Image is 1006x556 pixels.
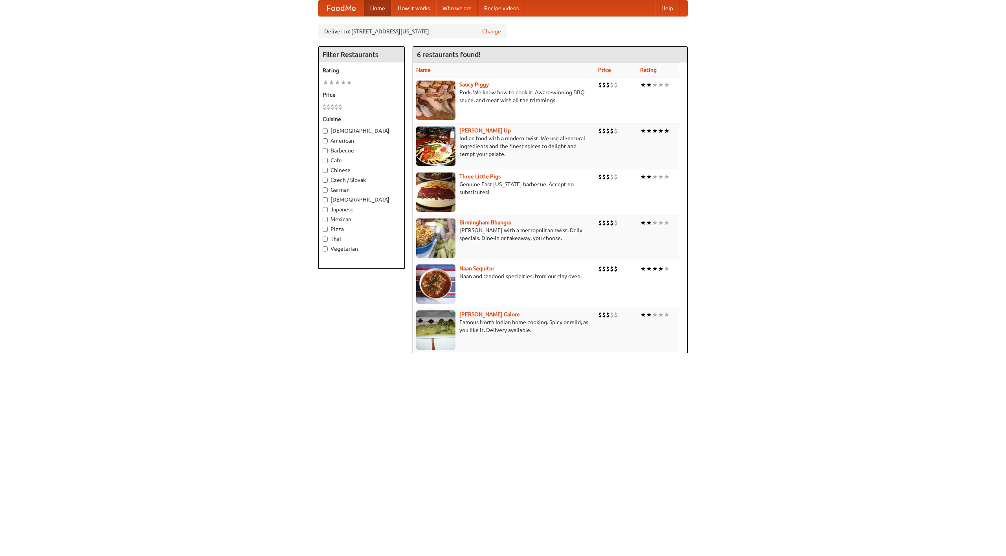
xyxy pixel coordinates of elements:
[658,81,664,89] li: ★
[323,206,400,213] label: Japanese
[416,134,592,158] p: Indian food with a modern twist. We use all-natural ingredients and the finest spices to delight ...
[459,127,511,134] a: [PERSON_NAME] Up
[602,172,606,181] li: $
[646,264,652,273] li: ★
[323,128,328,134] input: [DEMOGRAPHIC_DATA]
[323,115,400,123] h5: Cuisine
[658,264,664,273] li: ★
[614,127,618,135] li: $
[323,197,328,202] input: [DEMOGRAPHIC_DATA]
[655,0,679,16] a: Help
[323,147,400,154] label: Barbecue
[323,207,328,212] input: Japanese
[323,91,400,99] h5: Price
[323,127,400,135] label: [DEMOGRAPHIC_DATA]
[602,127,606,135] li: $
[416,310,455,350] img: currygalore.jpg
[640,218,646,227] li: ★
[598,81,602,89] li: $
[610,218,614,227] li: $
[416,272,592,280] p: Naan and tandoori specialties, from our clay oven.
[346,78,352,87] li: ★
[652,127,658,135] li: ★
[610,264,614,273] li: $
[606,172,610,181] li: $
[416,172,455,212] img: littlepigs.jpg
[658,310,664,319] li: ★
[459,219,511,226] a: Birmingham Bhangra
[610,172,614,181] li: $
[416,127,455,166] img: curryup.jpg
[459,311,520,317] b: [PERSON_NAME] Galore
[323,103,327,111] li: $
[482,28,501,35] a: Change
[323,78,329,87] li: ★
[416,218,455,258] img: bhangra.jpg
[459,81,489,88] a: Saucy Piggy
[646,310,652,319] li: ★
[340,78,346,87] li: ★
[602,81,606,89] li: $
[323,168,328,173] input: Chinese
[416,67,431,73] a: Name
[459,265,494,272] a: Naan Sequitur
[323,246,328,251] input: Vegetarian
[416,180,592,196] p: Genuine East [US_STATE] barbecue. Accept no substitutes!
[606,127,610,135] li: $
[646,81,652,89] li: ★
[658,172,664,181] li: ★
[602,264,606,273] li: $
[323,156,400,164] label: Cafe
[606,264,610,273] li: $
[598,172,602,181] li: $
[640,310,646,319] li: ★
[610,127,614,135] li: $
[614,310,618,319] li: $
[664,264,670,273] li: ★
[664,127,670,135] li: ★
[598,264,602,273] li: $
[459,173,501,180] b: Three Little Pigs
[319,0,364,16] a: FoodMe
[652,310,658,319] li: ★
[598,127,602,135] li: $
[391,0,436,16] a: How it works
[652,218,658,227] li: ★
[640,81,646,89] li: ★
[330,103,334,111] li: $
[323,217,328,222] input: Mexican
[323,186,400,194] label: German
[323,187,328,193] input: German
[664,172,670,181] li: ★
[658,127,664,135] li: ★
[658,218,664,227] li: ★
[417,51,481,58] ng-pluralize: 6 restaurants found!
[640,67,657,73] a: Rating
[329,78,334,87] li: ★
[323,227,328,232] input: Pizza
[610,81,614,89] li: $
[436,0,478,16] a: Who we are
[323,196,400,204] label: [DEMOGRAPHIC_DATA]
[323,158,328,163] input: Cafe
[606,218,610,227] li: $
[323,237,328,242] input: Thai
[606,310,610,319] li: $
[640,127,646,135] li: ★
[598,67,611,73] a: Price
[606,81,610,89] li: $
[416,81,455,120] img: saucy.jpg
[334,78,340,87] li: ★
[598,218,602,227] li: $
[640,172,646,181] li: ★
[323,148,328,153] input: Barbecue
[652,172,658,181] li: ★
[323,176,400,184] label: Czech / Slovak
[614,264,618,273] li: $
[318,24,507,39] div: Deliver to: [STREET_ADDRESS][US_STATE]
[323,66,400,74] h5: Rating
[646,127,652,135] li: ★
[614,218,618,227] li: $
